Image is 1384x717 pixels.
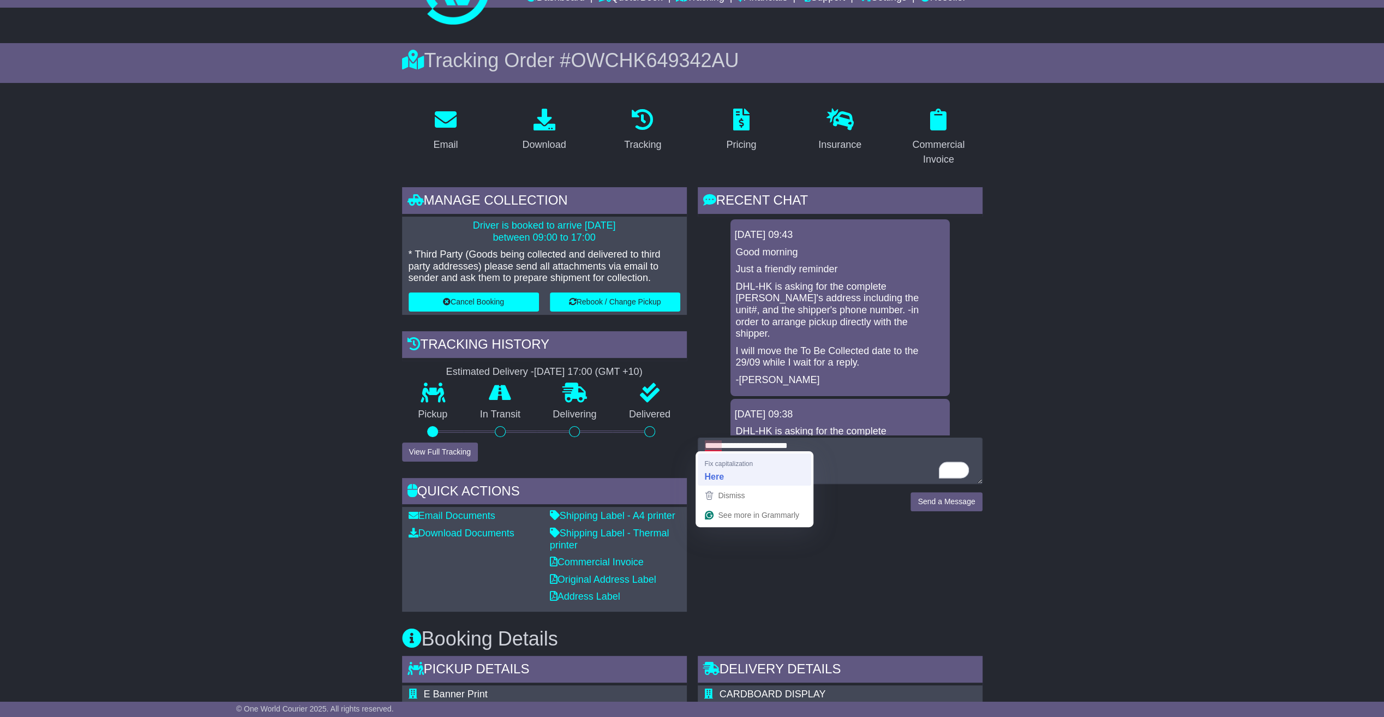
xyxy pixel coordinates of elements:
[522,138,566,152] div: Download
[719,105,763,156] a: Pricing
[902,138,975,167] div: Commercial Invoice
[617,105,668,156] a: Tracking
[550,574,656,585] a: Original Address Label
[409,220,680,243] p: Driver is booked to arrive [DATE] between 09:00 to 17:00
[402,478,687,507] div: Quick Actions
[735,409,945,421] div: [DATE] 09:38
[735,229,945,241] div: [DATE] 09:43
[402,409,464,421] p: Pickup
[736,426,944,485] p: DHL-HK is asking for the complete [PERSON_NAME]'s address including the unit#, and the shipper's ...
[534,366,643,378] div: [DATE] 17:00 (GMT +10)
[736,374,944,386] p: -[PERSON_NAME]
[613,409,687,421] p: Delivered
[402,628,982,650] h3: Booking Details
[818,138,861,152] div: Insurance
[550,528,669,551] a: Shipping Label - Thermal printer
[736,264,944,276] p: Just a friendly reminder
[409,510,495,521] a: Email Documents
[698,187,982,217] div: RECENT CHAT
[402,331,687,361] div: Tracking history
[426,105,465,156] a: Email
[550,557,644,567] a: Commercial Invoice
[402,656,687,685] div: Pickup Details
[698,656,982,685] div: Delivery Details
[910,492,982,511] button: Send a Message
[720,689,826,700] span: CARDBOARD DISPLAY
[571,49,739,71] span: OWCHK649342AU
[515,105,573,156] a: Download
[736,345,944,369] p: I will move the To Be Collected date to the 29/09 while I wait for a reply.
[433,138,458,152] div: Email
[402,443,478,462] button: View Full Tracking
[409,528,514,539] a: Download Documents
[537,409,613,421] p: Delivering
[550,591,620,602] a: Address Label
[736,247,944,259] p: Good morning
[726,138,756,152] div: Pricing
[402,187,687,217] div: Manage collection
[550,510,675,521] a: Shipping Label - A4 printer
[409,292,539,312] button: Cancel Booking
[464,409,537,421] p: In Transit
[895,105,982,171] a: Commercial Invoice
[409,249,680,284] p: * Third Party (Goods being collected and delivered to third party addresses) please send all atta...
[698,438,982,484] textarea: To enrich screen reader interactions, please activate Accessibility in Grammarly extension settings
[550,292,680,312] button: Rebook / Change Pickup
[402,366,687,378] div: Estimated Delivery -
[402,49,982,72] div: Tracking Order #
[424,689,488,700] span: E Banner Print
[236,704,394,713] span: © One World Courier 2025. All rights reserved.
[736,281,944,340] p: DHL-HK is asking for the complete [PERSON_NAME]'s address including the unit#, and the shipper's ...
[624,138,661,152] div: Tracking
[811,105,868,156] a: Insurance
